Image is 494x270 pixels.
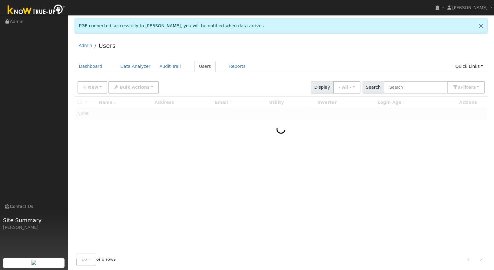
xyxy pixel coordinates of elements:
span: of 0 rows [76,253,116,265]
a: Reports [225,61,250,72]
a: Close [475,18,487,33]
a: Dashboard [75,61,107,72]
a: Admin [79,43,92,48]
button: 0Filters [448,81,485,94]
button: New [78,81,108,94]
button: 10 [76,253,96,265]
div: [PERSON_NAME] [3,224,65,231]
input: Search [384,81,448,94]
span: Filter [460,85,476,90]
span: Display [311,81,333,94]
img: retrieve [31,260,36,265]
a: Data Analyzer [116,61,155,72]
a: Users [98,42,115,49]
span: [PERSON_NAME] [452,5,488,10]
img: Know True-Up [5,3,68,17]
span: Site Summary [3,216,65,224]
button: Bulk Actions [108,81,158,94]
div: PGE connected successfully to [PERSON_NAME], you will be notified when data arrives [75,18,488,34]
a: Audit Trail [155,61,185,72]
span: Search [363,81,384,94]
button: - All - [333,81,360,94]
a: Users [194,61,216,72]
a: Quick Links [451,61,488,72]
span: s [473,85,476,90]
span: New [88,85,98,90]
span: 10 [81,257,88,262]
span: Bulk Actions [120,85,150,90]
